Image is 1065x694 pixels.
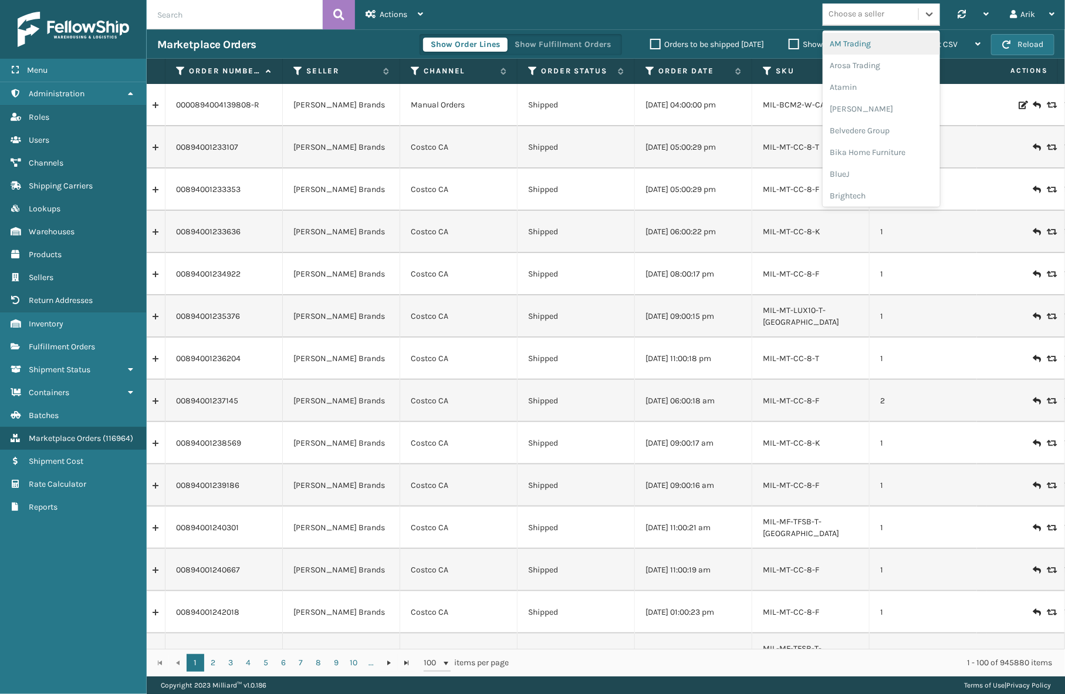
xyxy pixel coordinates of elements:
[635,422,752,464] td: [DATE] 09:00:17 am
[29,295,93,305] span: Return Addresses
[823,33,940,55] div: AM Trading
[518,169,635,211] td: Shipped
[400,169,518,211] td: Costco CA
[518,84,635,126] td: Shipped
[400,84,518,126] td: Manual Orders
[635,84,752,126] td: [DATE] 04:00:00 pm
[283,507,400,549] td: [PERSON_NAME] Brands
[635,591,752,634] td: [DATE] 01:00:23 pm
[763,480,819,490] a: MIL-MT-CC-8-F
[402,658,411,668] span: Go to the last page
[327,654,345,672] a: 9
[400,464,518,507] td: Costco CA
[870,422,987,464] td: 1
[525,657,1052,669] div: 1 - 100 of 945880 items
[176,437,241,449] a: 00894001238569
[635,126,752,169] td: [DATE] 05:00:29 pm
[283,380,400,422] td: [PERSON_NAME] Brands
[870,211,987,253] td: 1
[518,211,635,253] td: Shipped
[29,158,63,168] span: Channels
[103,433,133,443] span: ( 116964 )
[870,464,987,507] td: 1
[1033,311,1040,322] i: Create Return Label
[763,438,820,448] a: MIL-MT-CC-8-K
[380,654,398,672] a: Go to the next page
[964,676,1051,694] div: |
[1047,566,1054,574] i: Replace
[518,295,635,338] td: Shipped
[29,365,90,375] span: Shipment Status
[518,253,635,295] td: Shipped
[1033,437,1040,449] i: Create Return Label
[29,250,62,260] span: Products
[1047,312,1054,321] i: Replace
[1006,681,1051,689] a: Privacy Policy
[161,676,266,694] p: Copyright 2023 Milliard™ v 1.0.186
[789,39,882,49] label: Show unlinked orders
[763,184,819,194] a: MIL-MT-CC-8-F
[176,99,259,111] a: 0000894004139808-R
[29,204,60,214] span: Lookups
[763,353,819,363] a: MIL-MT-CC-8-T
[283,338,400,380] td: [PERSON_NAME] Brands
[1047,228,1054,236] i: Replace
[400,591,518,634] td: Costco CA
[400,507,518,549] td: Costco CA
[1047,524,1054,532] i: Replace
[635,549,752,591] td: [DATE] 11:00:19 am
[518,380,635,422] td: Shipped
[380,9,407,19] span: Actions
[1033,395,1040,407] i: Create Return Label
[29,388,69,397] span: Containers
[870,549,987,591] td: 1
[29,479,86,489] span: Rate Calculator
[400,422,518,464] td: Costco CA
[157,38,256,52] h3: Marketplace Orders
[518,507,635,549] td: Shipped
[424,657,441,669] span: 100
[400,211,518,253] td: Costco CA
[176,184,241,196] a: 00894001233353
[29,319,63,329] span: Inventory
[964,681,1005,689] a: Terms of Use
[283,549,400,591] td: [PERSON_NAME] Brands
[635,295,752,338] td: [DATE] 09:00:15 pm
[176,480,239,491] a: 00894001239186
[650,39,764,49] label: Orders to be shipped [DATE]
[283,211,400,253] td: [PERSON_NAME] Brands
[823,142,940,163] div: Bika Home Furniture
[1033,607,1040,618] i: Create Return Label
[991,34,1054,55] button: Reload
[239,654,257,672] a: 4
[1047,439,1054,447] i: Replace
[27,65,48,75] span: Menu
[275,654,292,672] a: 6
[1033,142,1040,153] i: Create Return Label
[763,227,820,237] a: MIL-MT-CC-8-K
[29,433,101,443] span: Marketplace Orders
[283,253,400,295] td: [PERSON_NAME] Brands
[1033,522,1040,534] i: Create Return Label
[823,98,940,120] div: [PERSON_NAME]
[763,396,819,406] a: MIL-MT-CC-8-F
[283,422,400,464] td: [PERSON_NAME] Brands
[176,353,241,365] a: 00894001236204
[518,422,635,464] td: Shipped
[283,169,400,211] td: [PERSON_NAME] Brands
[658,66,729,76] label: Order Date
[763,305,839,327] a: MIL-MT-LUX10-T-[GEOGRAPHIC_DATA]
[870,591,987,634] td: 1
[635,380,752,422] td: [DATE] 06:00:18 am
[310,654,327,672] a: 8
[29,272,53,282] span: Sellers
[763,100,830,110] a: MIL-BCM2-W-CAC
[635,338,752,380] td: [DATE] 11:00:18 pm
[176,522,239,534] a: 00894001240301
[176,142,238,153] a: 00894001233107
[176,226,241,238] a: 00894001233636
[1047,397,1054,405] i: Replace
[1033,184,1040,196] i: Create Return Label
[870,507,987,549] td: 1
[635,169,752,211] td: [DATE] 05:00:29 pm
